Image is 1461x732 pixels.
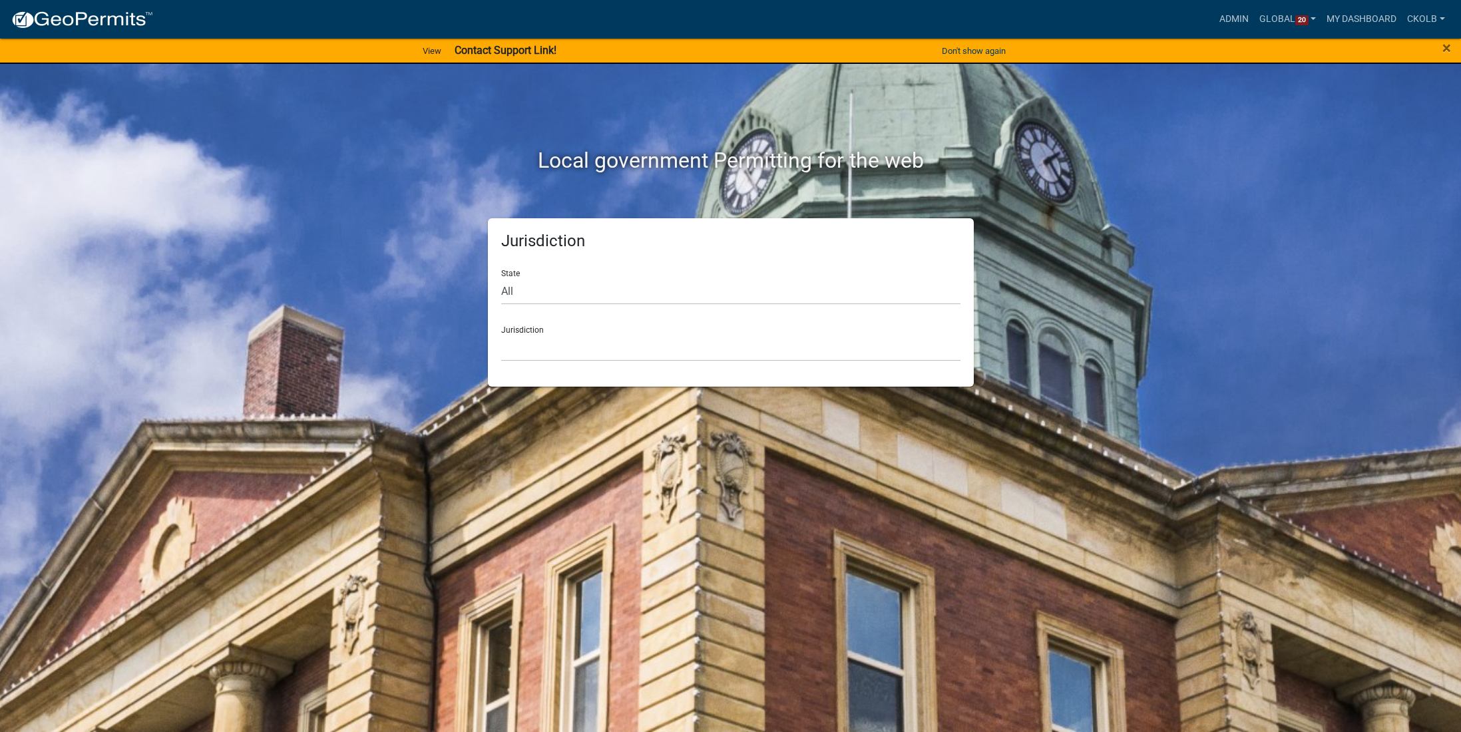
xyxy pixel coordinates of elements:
span: × [1442,39,1451,57]
a: My Dashboard [1321,7,1402,32]
button: Close [1442,40,1451,56]
strong: Contact Support Link! [455,44,556,57]
a: Global20 [1254,7,1322,32]
h2: Local government Permitting for the web [361,148,1100,173]
a: ckolb [1402,7,1450,32]
a: Admin [1214,7,1254,32]
a: View [417,40,447,62]
h5: Jurisdiction [501,232,960,251]
span: 20 [1295,15,1309,26]
button: Don't show again [937,40,1011,62]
